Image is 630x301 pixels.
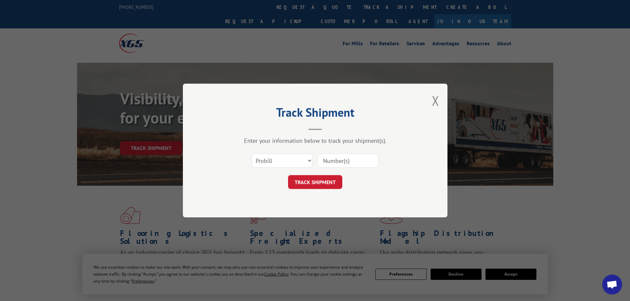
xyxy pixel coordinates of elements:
div: Enter your information below to track your shipment(s). [216,137,414,144]
h2: Track Shipment [216,108,414,120]
a: Open chat [602,275,622,294]
input: Number(s) [317,154,378,168]
button: Close modal [432,92,439,109]
button: TRACK SHIPMENT [288,175,342,189]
